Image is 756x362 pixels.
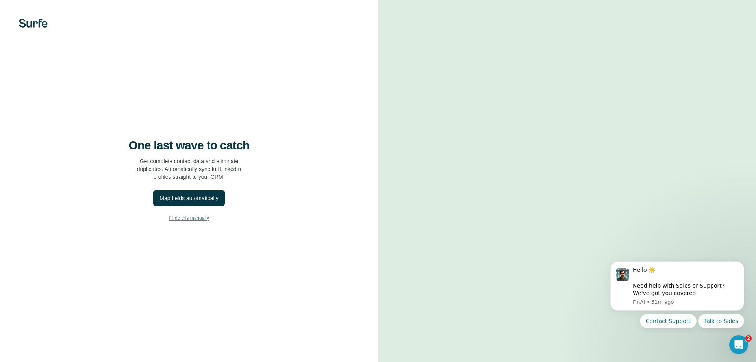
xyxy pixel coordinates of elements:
span: 2 [745,335,752,342]
img: Surfe's logo [19,19,48,28]
p: Get complete contact data and eliminate duplicates. Automatically sync full LinkedIn profiles str... [137,157,241,181]
div: Map fields automatically [159,194,218,202]
iframe: Intercom live chat [729,335,748,354]
button: Map fields automatically [153,190,224,206]
h4: One last wave to catch [129,138,250,152]
iframe: Intercom notifications message [598,254,756,333]
span: I’ll do this manually [169,215,209,222]
button: I’ll do this manually [16,212,362,224]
